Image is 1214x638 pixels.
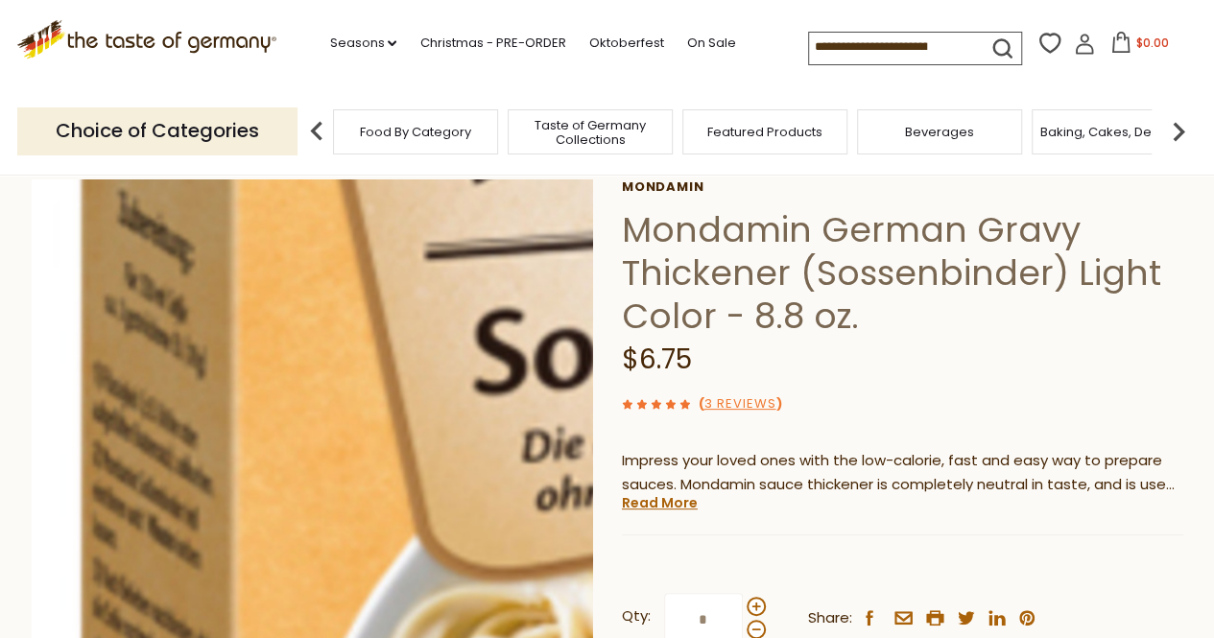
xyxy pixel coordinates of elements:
img: next arrow [1159,112,1198,151]
a: Taste of Germany Collections [513,118,667,147]
a: Read More [622,493,698,512]
a: Seasons [329,33,396,54]
a: On Sale [686,33,735,54]
a: Beverages [905,125,974,139]
h1: Mondamin German Gravy Thickener (Sossenbinder) Light Color - 8.8 oz. [622,208,1183,338]
button: $0.00 [1099,32,1180,60]
a: Featured Products [707,125,822,139]
img: previous arrow [298,112,336,151]
span: Share: [808,606,852,630]
strong: Qty: [622,604,651,628]
p: Impress your loved ones with the low-calorie, fast and easy way to prepare sauces. Mondamin sauce... [622,449,1183,497]
a: Baking, Cakes, Desserts [1040,125,1189,139]
a: Christmas - PRE-ORDER [419,33,565,54]
span: $6.75 [622,341,692,378]
a: Oktoberfest [588,33,663,54]
a: Food By Category [360,125,471,139]
a: Mondamin [622,179,1183,195]
p: Choice of Categories [17,107,298,154]
span: $0.00 [1135,35,1168,51]
a: 3 Reviews [703,394,775,414]
span: ( ) [698,394,781,413]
